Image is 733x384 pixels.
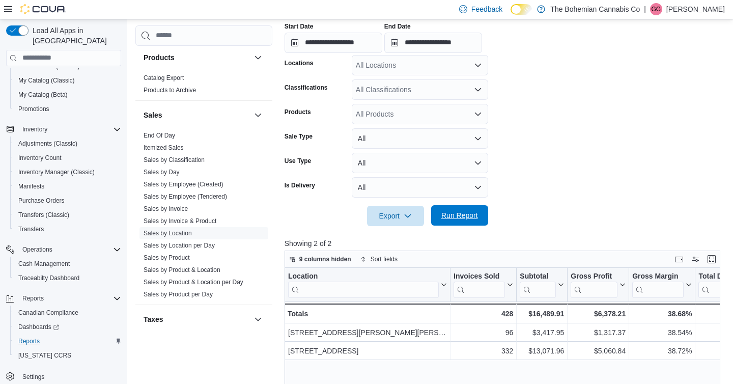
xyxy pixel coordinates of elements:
[144,229,192,237] span: Sales by Location
[10,102,125,116] button: Promotions
[632,271,684,281] div: Gross Margin
[14,223,121,235] span: Transfers
[571,271,617,297] div: Gross Profit
[10,208,125,222] button: Transfers (Classic)
[285,33,382,53] input: Press the down key to open a popover containing a calendar.
[471,4,502,14] span: Feedback
[285,132,313,141] label: Sale Type
[144,205,188,212] a: Sales by Invoice
[14,223,48,235] a: Transfers
[144,217,216,225] a: Sales by Invoice & Product
[441,210,478,221] span: Run Report
[285,108,311,116] label: Products
[144,131,175,140] span: End Of Day
[14,321,63,333] a: Dashboards
[144,254,190,261] a: Sales by Product
[18,123,51,135] button: Inventory
[10,271,125,285] button: Traceabilty Dashboard
[18,225,44,233] span: Transfers
[14,272,121,284] span: Traceabilty Dashboard
[367,206,424,226] button: Export
[571,308,626,320] div: $6,378.21
[10,88,125,102] button: My Catalog (Beta)
[689,253,701,265] button: Display options
[632,326,692,339] div: 38.54%
[2,369,125,383] button: Settings
[352,153,488,173] button: All
[14,307,82,319] a: Canadian Compliance
[144,144,184,152] span: Itemized Sales
[144,279,243,286] a: Sales by Product & Location per Day
[10,257,125,271] button: Cash Management
[373,206,418,226] span: Export
[14,152,66,164] a: Inventory Count
[10,151,125,165] button: Inventory Count
[454,271,505,281] div: Invoices Sold
[18,337,40,345] span: Reports
[10,194,125,208] button: Purchase Orders
[144,156,205,164] span: Sales by Classification
[18,197,65,205] span: Purchase Orders
[288,271,439,281] div: Location
[520,345,564,357] div: $13,071.96
[144,86,196,94] span: Products to Archive
[288,308,447,320] div: Totals
[18,370,121,382] span: Settings
[632,345,692,357] div: 38.72%
[14,349,121,362] span: Washington CCRS
[14,258,74,270] a: Cash Management
[22,125,47,133] span: Inventory
[14,209,121,221] span: Transfers (Classic)
[144,52,175,63] h3: Products
[22,373,44,381] span: Settings
[285,181,315,189] label: Is Delivery
[10,73,125,88] button: My Catalog (Classic)
[144,314,250,324] button: Taxes
[18,123,121,135] span: Inventory
[252,109,264,121] button: Sales
[144,87,196,94] a: Products to Archive
[18,243,57,256] button: Operations
[571,271,617,281] div: Gross Profit
[632,271,692,297] button: Gross Margin
[520,308,564,320] div: $16,489.91
[252,51,264,64] button: Products
[285,238,725,249] p: Showing 2 of 2
[371,255,398,263] span: Sort fields
[632,308,692,320] div: 38.68%
[356,253,402,265] button: Sort fields
[14,195,69,207] a: Purchase Orders
[571,326,626,339] div: $1,317.37
[454,271,505,297] div: Invoices Sold
[18,292,121,305] span: Reports
[144,242,215,249] a: Sales by Location per Day
[144,314,163,324] h3: Taxes
[135,129,272,305] div: Sales
[18,309,78,317] span: Canadian Compliance
[144,144,184,151] a: Itemized Sales
[652,3,661,15] span: GG
[454,271,513,297] button: Invoices Sold
[18,182,44,190] span: Manifests
[144,266,220,273] a: Sales by Product & Location
[14,195,121,207] span: Purchase Orders
[454,308,513,320] div: 428
[10,334,125,348] button: Reports
[288,271,447,297] button: Location
[454,326,513,339] div: 96
[18,105,49,113] span: Promotions
[520,326,564,339] div: $3,417.95
[511,4,532,15] input: Dark Mode
[650,3,662,15] div: Givar Gilani
[384,22,411,31] label: End Date
[520,271,564,297] button: Subtotal
[18,211,69,219] span: Transfers (Classic)
[144,241,215,250] span: Sales by Location per Day
[14,103,53,115] a: Promotions
[18,371,48,383] a: Settings
[14,258,121,270] span: Cash Management
[144,168,180,176] span: Sales by Day
[384,33,482,53] input: Press the down key to open a popover containing a calendar.
[14,307,121,319] span: Canadian Compliance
